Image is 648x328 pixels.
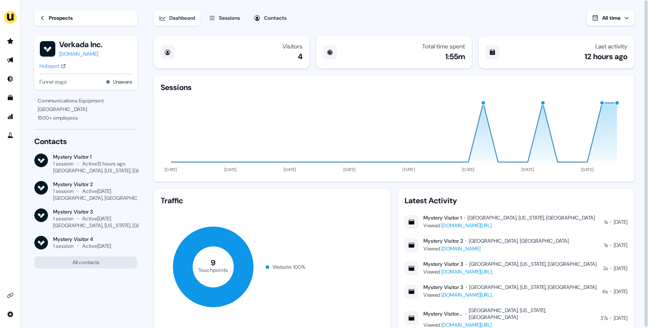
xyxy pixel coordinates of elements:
div: 1 session [53,243,74,250]
div: Viewed [423,244,569,253]
div: Communications Equipment [38,96,134,105]
a: Prospects [34,10,137,26]
div: Last activity [595,43,627,50]
tspan: Touchpoints [198,266,228,273]
div: [GEOGRAPHIC_DATA], [US_STATE], [GEOGRAPHIC_DATA] [53,167,182,174]
tspan: [DATE] [403,167,416,172]
div: [GEOGRAPHIC_DATA], [US_STATE], [GEOGRAPHIC_DATA] [468,214,595,221]
tspan: [DATE] [343,167,356,172]
button: Sessions [204,10,245,26]
div: [GEOGRAPHIC_DATA], [US_STATE], [GEOGRAPHIC_DATA] [53,222,182,229]
div: Viewed [423,268,597,276]
div: Active 12 hours ago [82,160,126,167]
a: Hubspot [39,62,66,70]
div: [DATE] [614,264,627,273]
a: [DOMAIN_NAME][URL].. [441,292,493,298]
div: 1s [604,241,608,250]
div: 2s [603,264,608,273]
span: All time [602,15,621,21]
button: Verkada Inc. [59,39,102,50]
div: 1 session [53,215,74,222]
div: Mystery Visitor 3 [53,208,137,215]
div: 6s [603,287,608,296]
tspan: [DATE] [224,167,237,172]
a: Go to experiments [3,129,17,142]
div: Mystery Visitor 3 [423,310,463,317]
div: Dashboard [169,14,195,22]
div: Active [DATE] [82,215,111,222]
tspan: [DATE] [522,167,534,172]
div: Mystery Visitor 4 [53,236,111,243]
a: Go to integrations [3,289,17,302]
div: [DATE] [614,287,627,296]
div: Total time spent [422,43,465,50]
div: [GEOGRAPHIC_DATA], [US_STATE], [GEOGRAPHIC_DATA] [469,284,597,291]
span: Funnel stage: [39,78,67,86]
button: All time [587,10,634,26]
tspan: 9 [211,258,216,268]
div: 37s [600,314,608,322]
div: 1:55m [445,51,465,62]
div: Prospects [49,14,73,22]
div: Active [DATE] [82,243,111,250]
div: [DATE] [614,241,627,250]
a: [DOMAIN_NAME] [59,50,102,58]
div: Contacts [264,14,287,22]
button: Dashboard [154,10,200,26]
div: Active [DATE] [82,188,111,195]
div: Website 100 % [273,263,306,271]
div: Mystery Visitor 2 [53,181,137,188]
a: Go to integrations [3,307,17,321]
div: [GEOGRAPHIC_DATA], [US_STATE], [GEOGRAPHIC_DATA] [469,307,595,321]
a: Go to templates [3,91,17,105]
div: 1500 + employees [38,114,134,122]
div: Mystery Visitor 1 [53,153,137,160]
button: Contacts [249,10,292,26]
button: Unaware [113,78,132,86]
div: Traffic [161,196,384,206]
div: 12 hours ago [585,51,627,62]
div: Mystery Visitor 3 [423,284,463,291]
div: 4 [298,51,303,62]
div: [GEOGRAPHIC_DATA], [GEOGRAPHIC_DATA] [53,195,154,202]
div: [GEOGRAPHIC_DATA] [38,105,134,114]
div: Contacts [34,136,137,147]
div: Viewed [423,221,595,230]
div: Sessions [219,14,240,22]
div: Sessions [161,82,192,93]
a: Go to attribution [3,110,17,123]
tspan: [DATE] [165,167,178,172]
div: 1s [604,218,608,226]
a: Go to Inbound [3,72,17,86]
div: [DATE] [614,314,627,322]
div: Mystery Visitor 1 [423,214,462,221]
div: [DATE] [614,218,627,226]
div: 1 session [53,160,74,167]
div: Mystery Visitor 3 [423,261,463,268]
a: [DOMAIN_NAME][URL].. [441,268,493,275]
div: [GEOGRAPHIC_DATA], [US_STATE], [GEOGRAPHIC_DATA] [469,261,597,268]
div: [GEOGRAPHIC_DATA], [GEOGRAPHIC_DATA] [469,238,569,244]
tspan: [DATE] [462,167,475,172]
a: Go to prospects [3,34,17,48]
a: [DOMAIN_NAME] [441,245,480,252]
div: Hubspot [39,62,59,70]
button: All contacts [34,256,137,268]
tspan: [DATE] [284,167,297,172]
div: 1 session [53,188,74,195]
tspan: [DATE] [581,167,594,172]
a: Go to outbound experience [3,53,17,67]
div: Viewed [423,291,597,299]
div: Visitors [282,43,303,50]
div: Mystery Visitor 2 [423,238,463,244]
div: Latest Activity [405,196,627,206]
a: [DOMAIN_NAME][URL] [441,222,492,229]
